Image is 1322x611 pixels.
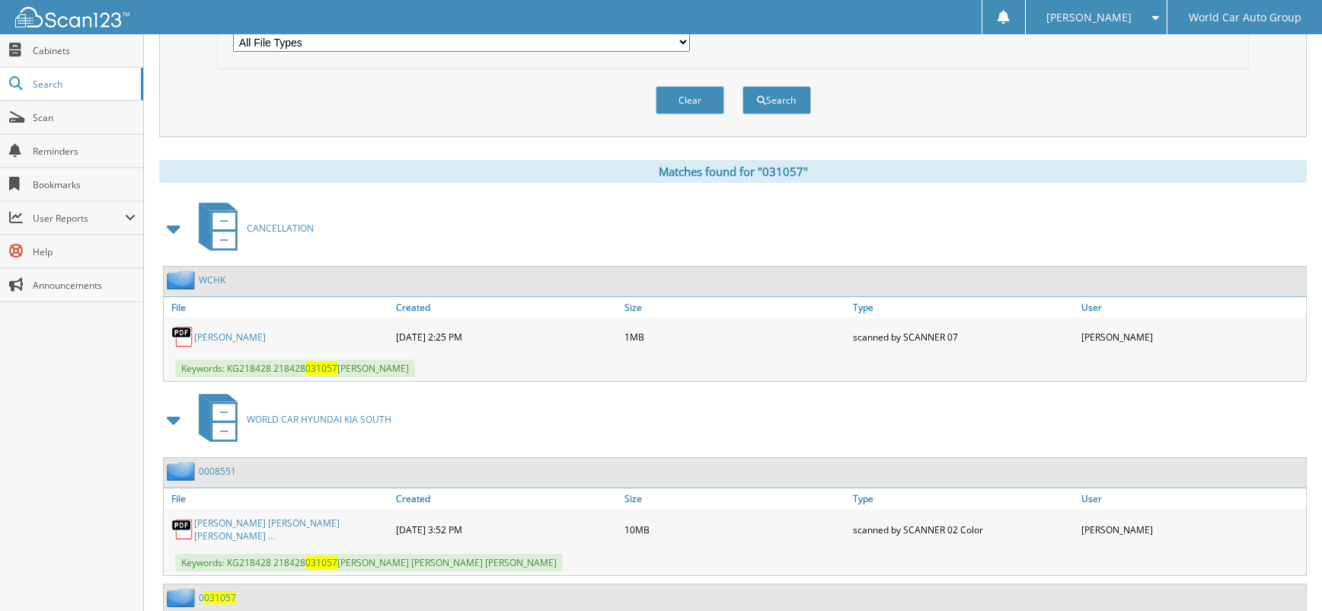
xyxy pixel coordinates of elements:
[392,297,621,318] a: Created
[194,331,266,344] a: [PERSON_NAME]
[621,297,849,318] a: Size
[849,321,1078,352] div: scanned by SCANNER 07
[33,44,136,57] span: Cabinets
[164,488,392,509] a: File
[33,245,136,258] span: Help
[164,297,392,318] a: File
[1189,13,1301,22] span: World Car Auto Group
[33,178,136,191] span: Bookmarks
[742,86,811,114] button: Search
[392,488,621,509] a: Created
[194,517,388,542] a: [PERSON_NAME] [PERSON_NAME] [PERSON_NAME] ...
[167,462,199,481] img: folder2.png
[175,360,415,377] span: Keywords: KG218428 218428 [PERSON_NAME]
[199,274,225,286] a: WCHK
[204,591,236,604] span: 031057
[199,591,236,604] a: 0031057
[656,86,724,114] button: Clear
[159,160,1307,183] div: Matches found for "031057"
[1078,321,1306,352] div: [PERSON_NAME]
[849,297,1078,318] a: Type
[171,325,194,348] img: PDF.png
[33,145,136,158] span: Reminders
[621,488,849,509] a: Size
[1246,538,1322,611] iframe: Chat Widget
[305,362,337,375] span: 031057
[199,465,236,478] a: 0008551
[849,488,1078,509] a: Type
[190,389,391,449] a: WORLD CAR HYUNDAI KIA SOUTH
[849,513,1078,546] div: scanned by SCANNER 02 Color
[1078,488,1306,509] a: User
[33,279,136,292] span: Announcements
[1078,513,1306,546] div: [PERSON_NAME]
[247,222,314,235] span: CANCELLATION
[1046,13,1132,22] span: [PERSON_NAME]
[171,518,194,541] img: PDF.png
[190,198,314,258] a: CANCELLATION
[175,554,563,571] span: Keywords: KG218428 218428 [PERSON_NAME] [PERSON_NAME] [PERSON_NAME]
[33,212,125,225] span: User Reports
[247,413,391,426] span: WORLD CAR HYUNDAI KIA SOUTH
[305,556,337,569] span: 031057
[167,588,199,607] img: folder2.png
[392,321,621,352] div: [DATE] 2:25 PM
[33,111,136,124] span: Scan
[33,78,133,91] span: Search
[621,513,849,546] div: 10MB
[392,513,621,546] div: [DATE] 3:52 PM
[167,270,199,290] img: folder2.png
[15,7,129,27] img: scan123-logo-white.svg
[621,321,849,352] div: 1MB
[1078,297,1306,318] a: User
